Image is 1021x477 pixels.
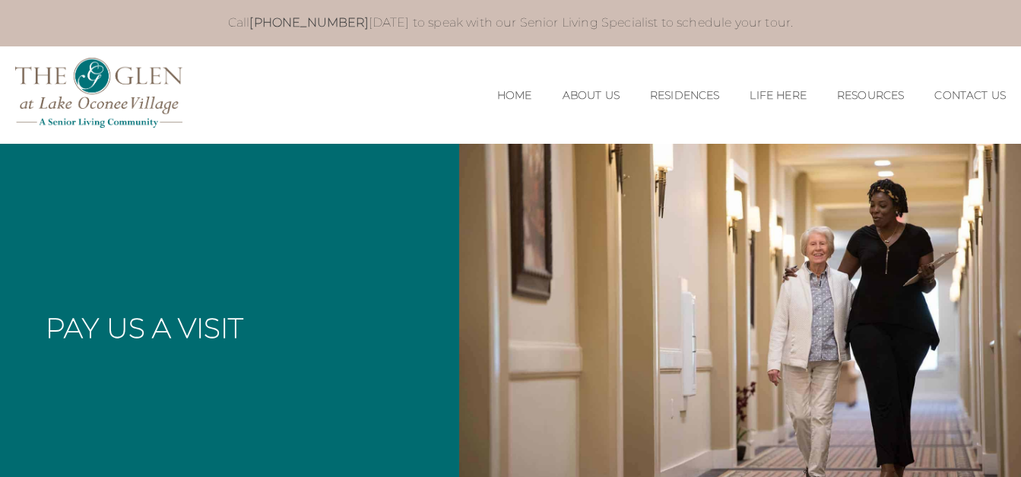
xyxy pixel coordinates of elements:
a: Home [497,89,532,102]
a: Life Here [750,89,806,102]
a: Contact Us [934,89,1006,102]
p: Call [DATE] to speak with our Senior Living Specialist to schedule your tour. [66,15,955,31]
img: The Glen Lake Oconee Home [15,58,182,129]
a: Residences [650,89,720,102]
a: Resources [837,89,904,102]
a: [PHONE_NUMBER] [249,15,368,30]
a: About Us [563,89,620,102]
h2: PAY US A VISIT [46,314,243,342]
